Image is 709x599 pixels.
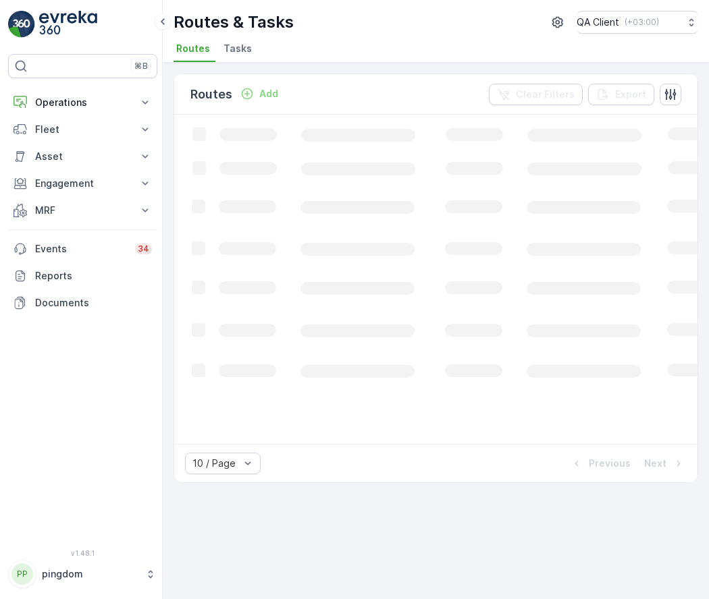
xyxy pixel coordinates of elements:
p: Documents [35,296,152,310]
p: pingdom [42,567,138,581]
button: Fleet [8,116,157,143]
img: logo_light-DOdMpM7g.png [39,11,97,38]
button: PPpingdom [8,560,157,588]
p: ⌘B [134,61,148,72]
p: Operations [35,96,130,109]
img: logo [8,11,35,38]
button: Previous [569,455,632,472]
button: Asset [8,143,157,170]
p: Clear Filters [516,88,575,101]
button: QA Client(+03:00) [577,11,698,34]
div: PP [11,563,33,585]
span: Tasks [224,42,252,55]
p: Export [615,88,646,101]
p: Asset [35,150,130,163]
p: ( +03:00 ) [625,17,659,28]
p: Fleet [35,123,130,136]
p: Engagement [35,177,130,190]
button: Engagement [8,170,157,197]
p: Events [35,242,127,256]
button: Export [588,84,654,105]
p: Routes [190,85,232,104]
p: MRF [35,204,130,217]
span: Routes [176,42,210,55]
button: MRF [8,197,157,224]
p: Reports [35,269,152,283]
a: Events34 [8,235,157,262]
span: v 1.48.1 [8,549,157,557]
p: Add [259,87,278,101]
a: Reports [8,262,157,289]
a: Documents [8,289,157,316]
p: Previous [589,457,631,470]
button: Next [643,455,687,472]
p: Next [644,457,666,470]
button: Add [235,86,284,102]
p: QA Client [577,16,619,29]
button: Operations [8,89,157,116]
button: Clear Filters [489,84,583,105]
p: Routes & Tasks [174,11,294,33]
p: 34 [138,244,149,254]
